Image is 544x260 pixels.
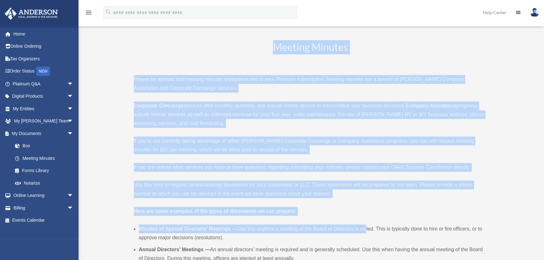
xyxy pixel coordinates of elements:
[406,103,456,108] a: Company Assistance
[134,209,296,214] strong: Here are some examples of the types of documents we can prepare:
[196,235,220,240] em: resolutions
[67,90,80,103] span: arrow_drop_down
[4,90,83,103] a: Digital Productsarrow_drop_down
[139,225,487,242] li: Use this anytime a meeting of the Board of Directors is called. This is typically done to hire or...
[134,103,184,108] a: Corporate Concierge
[67,78,80,90] span: arrow_drop_down
[67,102,80,115] span: arrow_drop_down
[85,9,92,16] i: menu
[231,77,239,82] strong: not
[4,202,83,214] a: Billingarrow_drop_down
[4,115,83,127] a: My [PERSON_NAME] Teamarrow_drop_down
[9,152,80,165] a: Meeting Minutes
[9,177,83,189] a: Notarize
[4,65,83,78] a: Order StatusNEW
[134,137,487,154] p: If you’re not currently taking advantage of either [PERSON_NAME] Corporate Concierge or Company A...
[134,75,487,93] p: Please be advised that meeting minutes are included in your Platinum subscription. Meeting minute...
[36,67,50,76] div: NEW
[4,127,83,140] a: My Documentsarrow_drop_down
[139,226,237,231] b: Minutes of Special Directors’ Meetings —
[67,202,80,214] span: arrow_drop_down
[134,40,487,66] h2: Meeting Minutes
[9,140,83,152] a: Box
[67,115,80,128] span: arrow_drop_down
[4,214,83,227] a: Events Calendar
[4,78,83,90] a: Platinum Q&Aarrow_drop_down
[4,28,83,40] a: Home
[67,189,80,202] span: arrow_drop_down
[4,52,83,65] a: Tax Organizers
[4,189,83,202] a: Online Learningarrow_drop_down
[134,163,487,172] p: If you are unsure what services you have or have questions regarding submitting your minutes, ple...
[3,8,60,20] img: Anderson Advisors Platinum Portal
[4,102,83,115] a: My Entitiesarrow_drop_down
[134,181,487,198] p: Use this form to request record-keeping documents for your corporation or LLC. These documents wi...
[85,11,92,16] a: menu
[139,247,210,252] b: Annual Directors’ Meetings —
[9,165,83,177] a: Forms Library
[134,101,487,128] p: services offer monthly, quarterly, and annual minute service to memorialize your business decisio...
[105,8,112,15] i: search
[4,40,83,53] a: Online Ordering
[67,127,80,140] span: arrow_drop_down
[530,8,539,17] img: User Pic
